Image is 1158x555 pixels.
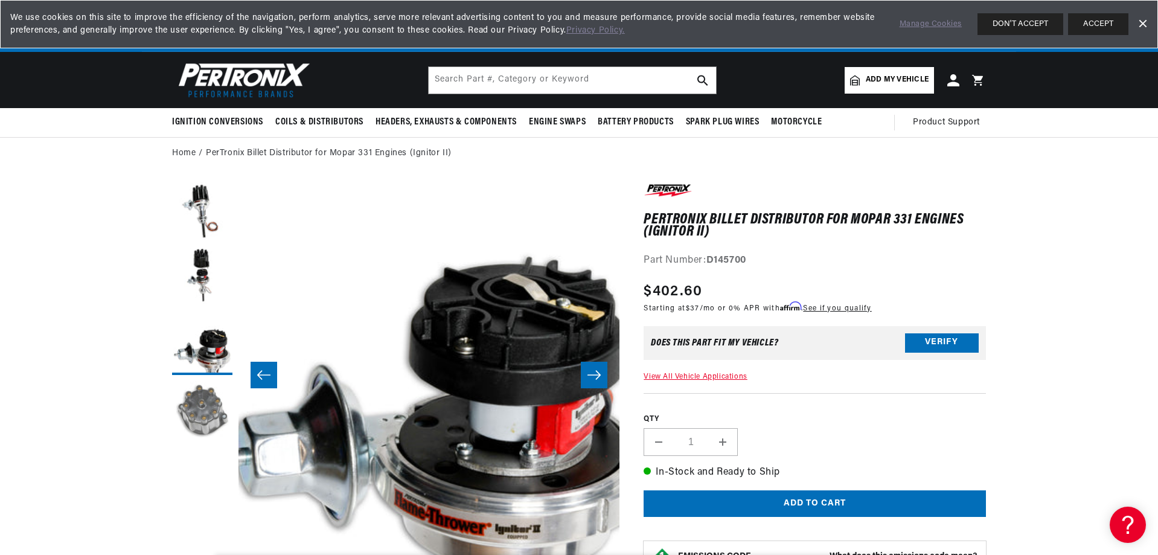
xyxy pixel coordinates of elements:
button: ACCEPT [1068,13,1128,35]
a: Add my vehicle [845,67,934,94]
button: Load image 3 in gallery view [172,315,232,375]
a: PerTronix Billet Distributor for Mopar 331 Engines (Ignitor II) [206,147,452,160]
span: Affirm [780,302,801,311]
span: Motorcycle [771,116,822,129]
strong: D145700 [706,255,746,265]
span: Ignition Conversions [172,116,263,129]
button: search button [689,67,716,94]
button: Slide left [251,362,277,388]
button: Verify [905,333,979,353]
a: Home [172,147,196,160]
a: See if you qualify - Learn more about Affirm Financing (opens in modal) [803,305,871,312]
button: Load image 2 in gallery view [172,248,232,309]
button: Load image 1 in gallery view [172,182,232,242]
input: Search Part #, Category or Keyword [429,67,716,94]
a: Manage Cookies [900,18,962,31]
span: Engine Swaps [529,116,586,129]
button: Slide right [581,362,607,388]
span: Battery Products [598,116,674,129]
summary: Ignition Conversions [172,108,269,136]
img: Pertronix [172,59,311,101]
button: Add to cart [644,490,986,518]
span: Headers, Exhausts & Components [376,116,517,129]
a: Privacy Policy. [566,26,625,35]
summary: Headers, Exhausts & Components [369,108,523,136]
nav: breadcrumbs [172,147,986,160]
div: Part Number: [644,253,986,269]
button: Load image 4 in gallery view [172,381,232,441]
summary: Coils & Distributors [269,108,369,136]
div: Does This part fit My vehicle? [651,338,778,348]
span: $402.60 [644,281,702,303]
span: Spark Plug Wires [686,116,760,129]
button: DON'T ACCEPT [977,13,1063,35]
span: Add my vehicle [866,74,929,86]
label: QTY [644,414,986,425]
summary: Spark Plug Wires [680,108,766,136]
summary: Product Support [913,108,986,137]
p: In-Stock and Ready to Ship [644,465,986,481]
h1: PerTronix Billet Distributor for Mopar 331 Engines (Ignitor II) [644,214,986,239]
a: View All Vehicle Applications [644,373,747,380]
span: $37 [686,305,700,312]
span: We use cookies on this site to improve the efficiency of the navigation, perform analytics, serve... [10,11,883,37]
p: Starting at /mo or 0% APR with . [644,303,871,314]
a: Dismiss Banner [1133,15,1151,33]
span: Product Support [913,116,980,129]
summary: Engine Swaps [523,108,592,136]
span: Coils & Distributors [275,116,363,129]
summary: Motorcycle [765,108,828,136]
summary: Battery Products [592,108,680,136]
